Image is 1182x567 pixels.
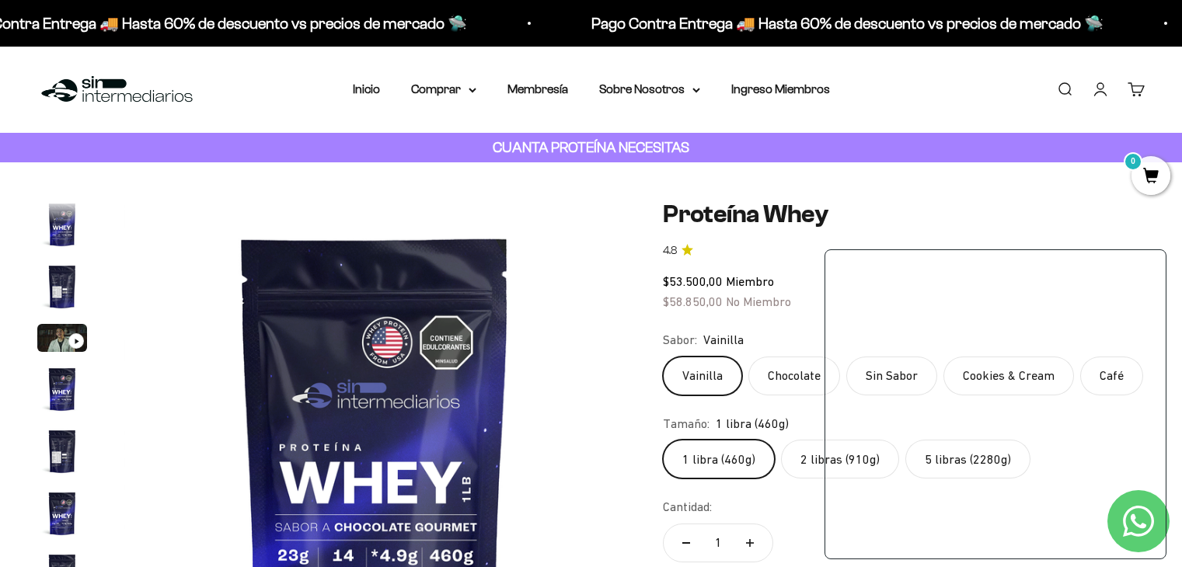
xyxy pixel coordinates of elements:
[37,489,87,538] img: Proteína Whey
[37,489,87,543] button: Ir al artículo 6
[663,330,697,350] legend: Sabor:
[37,324,87,357] button: Ir al artículo 3
[1124,152,1142,171] mark: 0
[663,274,723,288] span: $53.500,00
[37,262,87,311] img: Proteína Whey
[731,82,830,96] a: Ingreso Miembros
[353,82,380,96] a: Inicio
[727,524,772,562] button: Aumentar cantidad
[37,426,87,481] button: Ir al artículo 5
[726,274,774,288] span: Miembro
[37,364,87,414] img: Proteína Whey
[703,330,744,350] span: Vainilla
[37,200,87,249] img: Proteína Whey
[411,79,476,99] summary: Comprar
[567,11,1079,36] p: Pago Contra Entrega 🚚 Hasta 60% de descuento vs precios de mercado 🛸
[493,139,689,155] strong: CUANTA PROTEÍNA NECESITAS
[37,364,87,419] button: Ir al artículo 4
[663,414,710,434] legend: Tamaño:
[37,200,87,254] button: Ir al artículo 1
[726,294,791,308] span: No Miembro
[1131,169,1170,186] a: 0
[37,426,87,476] img: Proteína Whey
[599,79,700,99] summary: Sobre Nosotros
[37,262,87,316] button: Ir al artículo 2
[663,200,1145,229] h1: Proteína Whey
[663,242,677,259] span: 4.8
[716,414,789,434] span: 1 libra (460g)
[507,82,568,96] a: Membresía
[663,497,712,517] label: Cantidad:
[663,242,1145,259] a: 4.84.8 de 5.0 estrellas
[663,294,723,308] span: $58.850,00
[664,524,709,562] button: Reducir cantidad
[825,249,1166,558] iframe: zigpoll-iframe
